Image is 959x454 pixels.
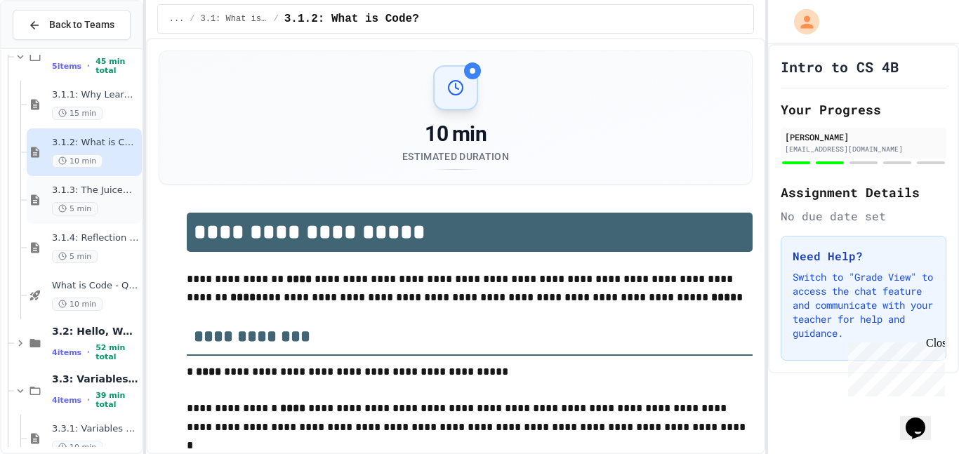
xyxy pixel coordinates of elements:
span: 3.1: What is Code? [201,13,268,25]
span: / [274,13,279,25]
button: Back to Teams [13,10,131,40]
div: [PERSON_NAME] [785,131,942,143]
span: 3.1.3: The JuiceMind IDE [52,185,139,196]
span: 10 min [52,298,102,311]
span: 4 items [52,348,81,357]
div: Estimated Duration [402,149,509,163]
h1: Intro to CS 4B [781,57,899,76]
span: 5 items [52,62,81,71]
span: • [87,394,90,406]
span: • [87,347,90,358]
p: Switch to "Grade View" to access the chat feature and communicate with your teacher for help and ... [793,270,934,340]
span: / [190,13,194,25]
span: 3.2: Hello, World! [52,325,139,338]
span: 3.3: Variables and Data Types [52,373,139,385]
span: 15 min [52,107,102,120]
iframe: chat widget [900,398,945,440]
span: 10 min [52,154,102,168]
span: 4 items [52,396,81,405]
h2: Your Progress [781,100,946,119]
span: What is Code - Quiz [52,280,139,292]
iframe: chat widget [842,337,945,396]
span: 3.1.2: What is Code? [284,11,419,27]
span: ... [169,13,185,25]
span: 5 min [52,202,98,215]
div: 10 min [402,121,509,147]
span: 3.3.1: Variables and Data Types [52,423,139,435]
span: 39 min total [95,391,139,409]
span: 3.1.2: What is Code? [52,137,139,149]
div: My Account [779,6,823,38]
span: 5 min [52,250,98,263]
h2: Assignment Details [781,182,946,202]
h3: Need Help? [793,248,934,265]
span: 45 min total [95,57,139,75]
div: [EMAIL_ADDRESS][DOMAIN_NAME] [785,144,942,154]
span: 3.1.1: Why Learn to Program? [52,89,139,101]
span: Back to Teams [49,18,114,32]
span: • [87,60,90,72]
span: 10 min [52,441,102,454]
span: 52 min total [95,343,139,361]
div: Chat with us now!Close [6,6,97,89]
span: 3.1.4: Reflection - Evolving Technology [52,232,139,244]
div: No due date set [781,208,946,225]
